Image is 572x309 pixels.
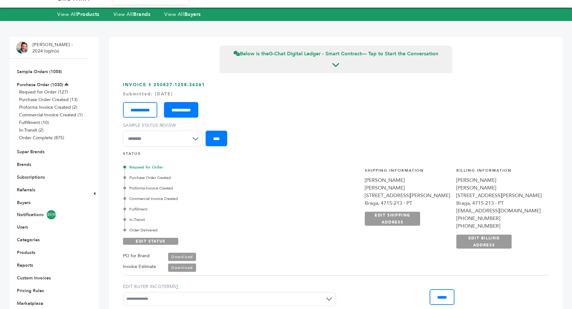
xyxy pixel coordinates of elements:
h3: INVOICE # 250827-1258-36261 [123,82,548,151]
a: View AllBuyers [164,11,201,18]
a: EDIT STATUS [123,238,178,245]
a: Purchase Order (1030) [17,82,63,88]
div: [PHONE_NUMBER] [456,215,541,222]
div: Braga, 4715-213 - PT [365,199,450,207]
a: EDIT SHIPPING ADDRESS [365,212,420,226]
a: Fulfillment (10) [19,120,49,126]
a: In-Transit (2) [19,127,44,133]
a: Proforma Invoice Created (2) [19,104,77,110]
strong: G-Chat Digital Ledger - Smart Contract [269,50,362,57]
a: Products [17,250,35,256]
label: PO for Brand [123,252,150,260]
strong: Brands [133,11,150,18]
a: Sample Orders (1058) [17,69,62,75]
a: Buyers [17,200,31,206]
a: ? [176,284,178,290]
div: [PERSON_NAME] [365,176,450,184]
strong: Products [77,11,99,18]
label: Invoice Estimate [123,263,156,271]
div: Fulfillment [125,206,272,212]
a: Order Complete (875) [19,135,64,141]
a: Subscriptions [17,174,45,180]
div: Commercial Invoice Created [125,196,272,202]
a: Download [168,253,196,261]
a: Brands [17,161,31,168]
div: Submitted: [DATE] [123,91,548,97]
a: Download [168,264,196,272]
div: [PHONE_NUMBER] [456,222,541,230]
div: Request for Order [125,164,272,170]
div: Order Delivered [125,227,272,233]
a: View AllBrands [113,11,151,18]
span: 4939 [47,210,56,219]
a: Request for Order (127) [19,89,68,95]
div: In-Transit [125,217,272,223]
a: Purchase Order Created (13) [19,97,78,103]
strong: Buyers [184,11,201,18]
a: Users [17,224,28,230]
div: Proforma Invoice Created [125,185,272,191]
a: Referrals [17,187,35,193]
a: Notifications4939 [17,210,82,219]
span: Below is the — Tap to Start the Conversation [234,50,438,57]
a: Commercial Invoice Created (1) [19,112,83,118]
div: Purchase Order Created [125,175,272,181]
a: Super Brands [17,149,44,155]
div: [STREET_ADDRESS][PERSON_NAME] [456,192,541,199]
div: Braga, 4715-213 - PT [456,199,541,207]
label: EDIT BUYER INCOTERMS [123,284,336,290]
a: View AllProducts [57,11,99,18]
div: [STREET_ADDRESS][PERSON_NAME] [365,192,450,199]
div: [PERSON_NAME] [456,176,541,184]
h4: STATUS [123,151,548,160]
label: Sample Status Review [123,122,206,129]
a: Reports [17,262,33,268]
div: [EMAIL_ADDRESS][DOMAIN_NAME] [456,207,541,215]
a: Categories [17,237,40,243]
h4: Shipping Information [365,168,450,176]
div: [PERSON_NAME] [365,184,450,192]
div: [PERSON_NAME] [456,184,541,192]
a: Marketplace [17,300,43,306]
li: [PERSON_NAME] - 2024 login(s) [32,42,74,54]
a: Custom Invoices [17,275,51,281]
a: Pricing Rules [17,288,44,294]
h4: Billing Information [456,168,541,176]
a: EDIT BILLING ADDRESS [456,235,512,249]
